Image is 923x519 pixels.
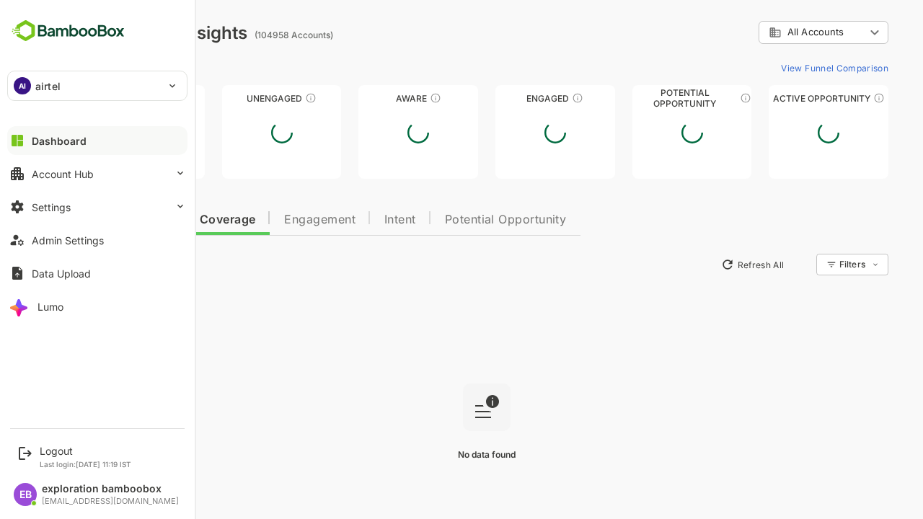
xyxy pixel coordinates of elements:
[787,252,838,278] div: Filters
[49,214,205,226] span: Data Quality and Coverage
[8,71,187,100] div: AIairtel
[407,449,465,460] span: No data found
[35,22,197,43] div: Dashboard Insights
[7,17,129,45] img: BambooboxFullLogoMark.5f36c76dfaba33ec1ec1367b70bb1252.svg
[42,497,179,506] div: [EMAIL_ADDRESS][DOMAIN_NAME]
[234,214,305,226] span: Engagement
[40,460,131,469] p: Last login: [DATE] 11:19 IST
[689,92,701,104] div: These accounts are MQAs and can be passed on to Inside Sales
[14,483,37,506] div: EB
[40,445,131,457] div: Logout
[394,214,516,226] span: Potential Opportunity
[32,168,94,180] div: Account Hub
[35,93,154,104] div: Unreached
[708,19,838,47] div: All Accounts
[737,27,793,37] span: All Accounts
[118,92,129,104] div: These accounts have not been engaged with for a defined time period
[7,259,187,288] button: Data Upload
[7,126,187,155] button: Dashboard
[334,214,366,226] span: Intent
[7,226,187,254] button: Admin Settings
[14,77,31,94] div: AI
[718,26,815,39] div: All Accounts
[32,267,91,280] div: Data Upload
[172,93,291,104] div: Unengaged
[582,93,702,104] div: Potential Opportunity
[379,92,391,104] div: These accounts have just entered the buying cycle and need further nurturing
[255,92,266,104] div: These accounts have not shown enough engagement and need nurturing
[823,92,834,104] div: These accounts have open opportunities which might be at any of the Sales Stages
[308,93,428,104] div: Aware
[35,252,140,278] button: New Insights
[7,159,187,188] button: Account Hub
[35,79,61,94] p: airtel
[7,292,187,321] button: Lumo
[725,56,838,79] button: View Funnel Comparison
[664,253,740,276] button: Refresh All
[789,259,815,270] div: Filters
[32,201,71,213] div: Settings
[445,93,565,104] div: Engaged
[718,93,838,104] div: Active Opportunity
[37,301,63,313] div: Lumo
[204,30,287,40] ag: (104958 Accounts)
[7,192,187,221] button: Settings
[42,483,179,495] div: exploration bamboobox
[521,92,533,104] div: These accounts are warm, further nurturing would qualify them to MQAs
[32,234,104,247] div: Admin Settings
[32,135,87,147] div: Dashboard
